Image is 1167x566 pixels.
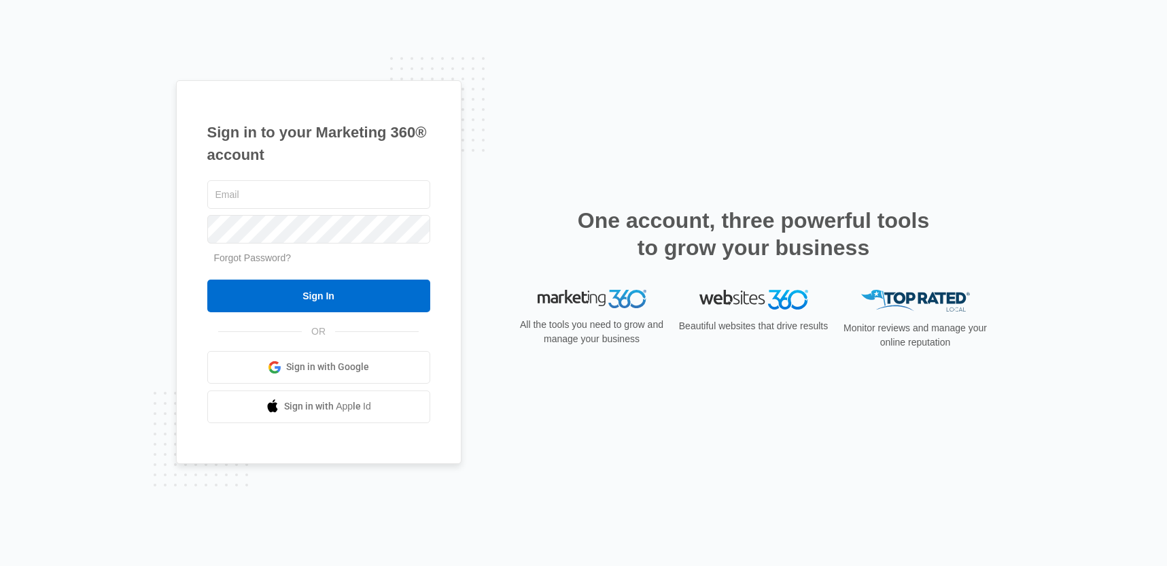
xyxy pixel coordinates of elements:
h2: One account, three powerful tools to grow your business [574,207,934,261]
p: Beautiful websites that drive results [678,319,830,333]
p: All the tools you need to grow and manage your business [516,318,668,346]
span: Sign in with Apple Id [284,399,371,414]
img: Websites 360 [699,290,808,310]
input: Sign In [207,280,430,312]
a: Sign in with Apple Id [207,390,430,423]
h1: Sign in to your Marketing 360® account [207,121,430,166]
img: Top Rated Local [861,290,970,312]
a: Sign in with Google [207,351,430,384]
a: Forgot Password? [214,252,292,263]
span: Sign in with Google [286,360,369,374]
p: Monitor reviews and manage your online reputation [839,321,992,350]
input: Email [207,180,430,209]
img: Marketing 360 [538,290,646,309]
span: OR [302,324,335,339]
